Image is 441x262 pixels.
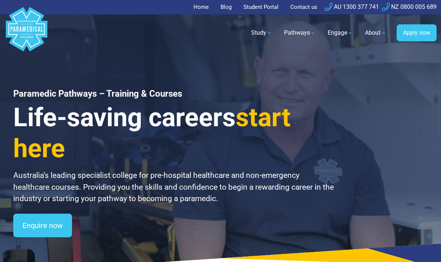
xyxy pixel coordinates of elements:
a: Enquire now [13,214,72,237]
span: start here [13,102,291,163]
h3: Life-saving careers [13,102,338,164]
a: Australian Paramedical College [4,14,49,52]
a: Study [247,23,277,43]
a: Pathways [280,23,320,43]
a: AU 1300 377 741 [325,3,379,10]
a: About [360,23,391,43]
a: Engage [323,23,358,43]
h1: Paramedic Pathways – Training & Courses [13,89,338,99]
p: Australia’s leading specialist college for pre-hospital healthcare and non-emergency healthcare c... [13,170,338,205]
a: NZ 0800 005 689 [382,3,437,10]
a: Apply now [397,24,437,41]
